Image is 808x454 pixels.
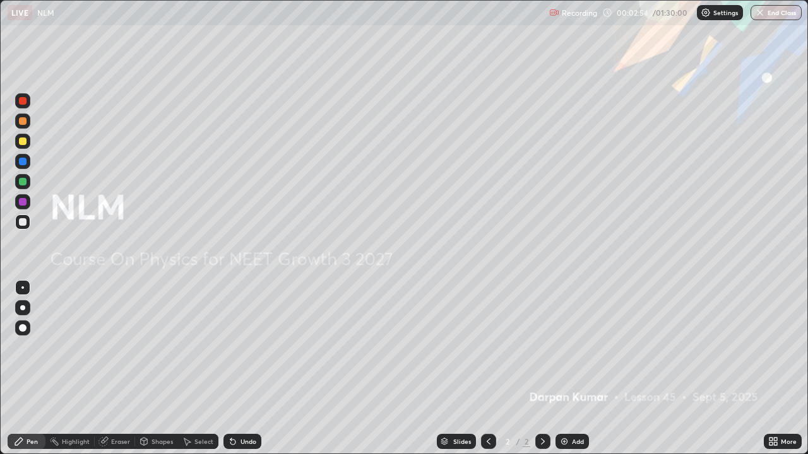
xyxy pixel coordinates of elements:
div: Undo [241,438,256,445]
div: More [781,438,797,445]
p: Settings [713,9,738,16]
img: class-settings-icons [701,8,711,18]
p: NLM [37,8,54,18]
div: Select [194,438,213,445]
p: Recording [562,8,597,18]
div: Slides [453,438,471,445]
p: LIVE [11,8,28,18]
div: 2 [523,436,530,447]
img: add-slide-button [559,436,569,446]
img: end-class-cross [755,8,765,18]
div: 2 [501,438,514,445]
div: / [516,438,520,445]
div: Eraser [111,438,130,445]
div: Add [572,438,584,445]
img: recording.375f2c34.svg [549,8,559,18]
button: End Class [751,5,802,20]
div: Pen [27,438,38,445]
div: Highlight [62,438,90,445]
div: Shapes [151,438,173,445]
